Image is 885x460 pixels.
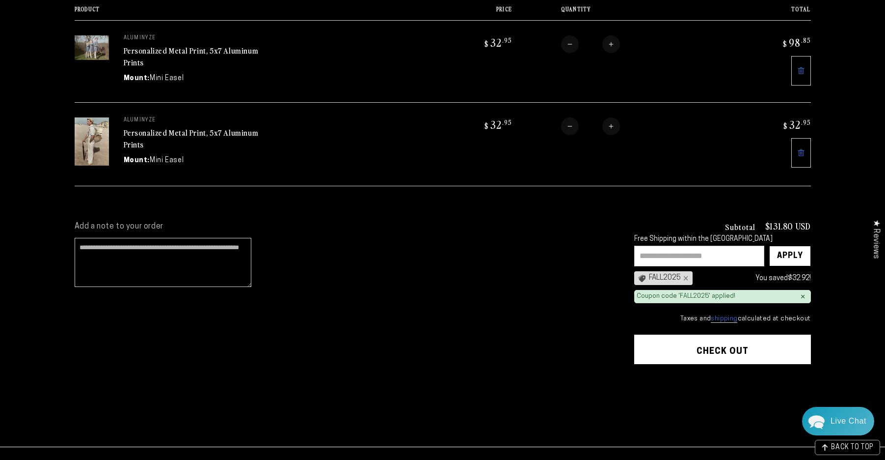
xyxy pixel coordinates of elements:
sup: .95 [801,118,811,126]
span: $ [783,39,787,49]
dd: Mini Easel [150,73,184,84]
span: $ [484,39,489,49]
div: Free Shipping within the [GEOGRAPHIC_DATA] [634,235,811,244]
sup: .95 [502,36,512,44]
button: Check out [634,335,811,364]
small: Taxes and calculated at checkout [634,314,811,324]
sup: .95 [502,118,512,126]
div: Click to open Judge.me floating reviews tab [866,212,885,266]
div: × [681,274,689,282]
bdi: 32 [483,117,512,131]
span: $ [484,121,489,131]
div: Apply [777,246,803,266]
bdi: 98 [781,35,811,49]
th: Product [75,6,427,20]
div: You saved ! [697,272,811,285]
th: Total [724,6,811,20]
bdi: 32 [483,35,512,49]
bdi: 32 [782,117,811,131]
a: Personalized Metal Print, 5x7 Aluminum Prints [124,127,259,150]
img: 5"x7" Rectangle White Glossy Aluminyzed Photo [75,35,109,60]
div: FALL2025 [634,271,693,285]
sup: .85 [801,36,811,44]
p: aluminyze [124,117,271,123]
a: Remove 5"x7" Rectangle White Glossy Aluminyzed Photo [791,56,811,86]
div: Chat widget toggle [802,407,874,435]
label: Add a note to your order [75,222,615,232]
dt: Mount: [124,73,150,84]
span: $ [783,121,788,131]
p: aluminyze [124,35,271,41]
a: Remove 5"x7" Rectangle White Glossy Aluminyzed Photo [791,138,811,168]
a: shipping [711,316,737,323]
div: Contact Us Directly [831,407,866,435]
p: $131.80 USD [765,222,811,230]
iframe: PayPal-paypal [634,383,811,410]
th: Quantity [512,6,724,20]
img: 5"x7" Rectangle White Glossy Aluminyzed Photo [75,117,109,166]
input: Quantity for Personalized Metal Print, 5x7 Aluminum Prints [579,117,602,135]
span: $32.92 [788,275,809,282]
dt: Mount: [124,155,150,166]
a: Personalized Metal Print, 5x7 Aluminum Prints [124,45,259,68]
h3: Subtotal [725,223,755,230]
th: Price [427,6,512,20]
div: Coupon code 'FALL2025' applied! [637,292,735,301]
span: BACK TO TOP [831,444,874,451]
dd: Mini Easel [150,155,184,166]
div: × [801,293,805,301]
input: Quantity for Personalized Metal Print, 5x7 Aluminum Prints [579,35,602,53]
